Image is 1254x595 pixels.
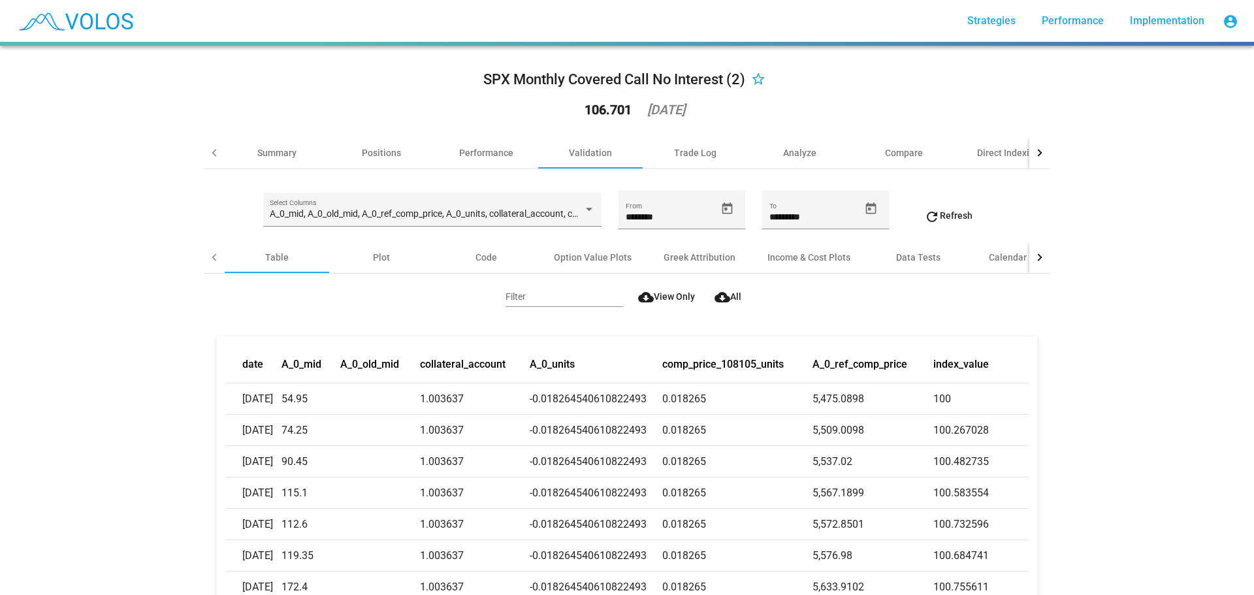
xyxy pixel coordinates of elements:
td: -0.018264540610822493 [530,540,662,571]
div: Table [265,251,289,264]
td: 100.583554 [933,477,1027,509]
td: -0.018264540610822493 [530,383,662,415]
td: 0.018265 [662,509,813,540]
td: [DATE] [227,477,281,509]
div: Greek Attribution [664,251,735,264]
a: Implementation [1119,9,1215,33]
td: 100 [933,383,1027,415]
img: blue_transparent.png [10,5,140,37]
td: 112.6 [281,509,340,540]
div: Performance [459,146,513,159]
span: Performance [1042,14,1104,27]
td: 0.018265 [662,477,813,509]
div: Trade Log [674,146,716,159]
div: Direct Indexing [977,146,1040,159]
span: View Only [638,291,695,302]
td: 1.003637 [420,477,530,509]
a: Strategies [957,9,1026,33]
mat-icon: account_circle [1223,14,1238,29]
td: 1.003637 [420,509,530,540]
button: Change sorting for A_0_ref_comp_price [812,358,907,371]
td: 0.018265 [662,540,813,571]
td: [DATE] [227,446,281,477]
div: Plot [373,251,390,264]
td: -0.018264540610822493 [530,477,662,509]
mat-icon: cloud_download [715,289,730,305]
div: Validation [569,146,612,159]
td: [DATE] [227,415,281,446]
button: Open calendar [716,197,739,220]
td: [DATE] [227,540,281,571]
td: 100.684741 [933,540,1027,571]
td: 1.003637 [420,383,530,415]
td: 1.003637 [420,446,530,477]
div: Compare [885,146,923,159]
td: -0.018264540610822493 [530,446,662,477]
button: View Only [628,285,699,308]
td: 5,572.8501 [812,509,933,540]
td: 5,567.1899 [812,477,933,509]
button: Change sorting for A_0_units [530,358,575,371]
td: -0.018264540610822493 [530,509,662,540]
button: Change sorting for comp_price_108105_units [662,358,784,371]
td: 5,537.02 [812,446,933,477]
button: Change sorting for A_0_old_mid [340,358,399,371]
td: -0.018264540610822493 [530,415,662,446]
div: Option Value Plots [554,251,632,264]
button: All [704,285,748,308]
td: 1.003637 [420,415,530,446]
span: All [715,291,741,302]
td: 119.35 [281,540,340,571]
div: Positions [362,146,401,159]
div: Income & Cost Plots [767,251,850,264]
td: 0.018265 [662,446,813,477]
div: Code [475,251,497,264]
td: 5,576.98 [812,540,933,571]
span: Strategies [967,14,1016,27]
div: [DATE] [647,103,685,116]
span: Refresh [924,210,973,221]
button: Open calendar [860,197,882,220]
td: [DATE] [227,383,281,415]
td: 54.95 [281,383,340,415]
mat-icon: star_border [750,72,766,88]
button: Refresh [914,204,983,227]
td: 74.25 [281,415,340,446]
div: Summary [257,146,297,159]
td: 115.1 [281,477,340,509]
td: 100.267028 [933,415,1027,446]
div: 106.701 [585,103,632,116]
td: 0.018265 [662,415,813,446]
div: Calendar Events [989,251,1057,264]
td: 1.003637 [420,540,530,571]
button: Change sorting for date [242,358,263,371]
button: Change sorting for index_value [933,358,989,371]
mat-icon: refresh [924,209,940,225]
span: A_0_mid, A_0_old_mid, A_0_ref_comp_price, A_0_units, collateral_account, comp_price_108105_units,... [270,208,724,219]
button: Change sorting for A_0_mid [281,358,321,371]
td: 100.482735 [933,446,1027,477]
td: 0.018265 [662,383,813,415]
span: Implementation [1130,14,1204,27]
td: 100.732596 [933,509,1027,540]
button: Change sorting for collateral_account [420,358,506,371]
td: [DATE] [227,509,281,540]
td: 5,475.0898 [812,383,933,415]
div: SPX Monthly Covered Call No Interest (2) [483,69,745,90]
a: Performance [1031,9,1114,33]
div: Data Tests [896,251,940,264]
div: Analyze [783,146,816,159]
td: 5,509.0098 [812,415,933,446]
td: 90.45 [281,446,340,477]
mat-icon: cloud_download [638,289,654,305]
